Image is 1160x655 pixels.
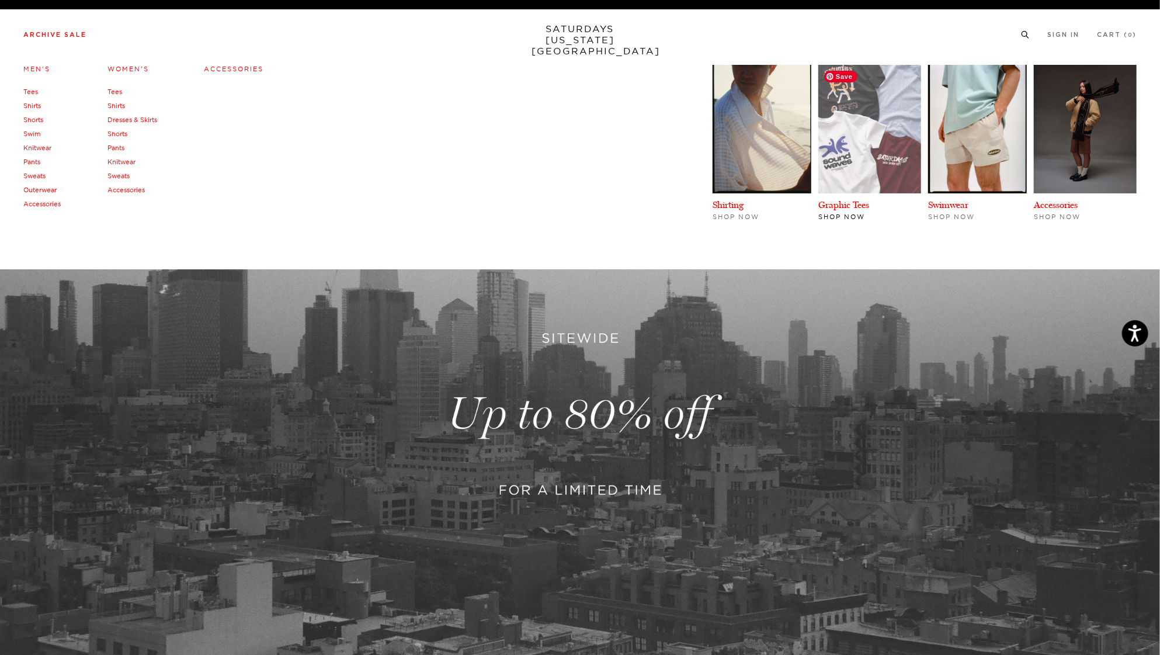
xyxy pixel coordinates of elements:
[107,172,130,180] a: Sweats
[23,200,61,208] a: Accessories
[107,116,157,124] a: Dresses & Skirts
[1128,33,1133,38] small: 0
[107,88,122,96] a: Tees
[23,65,50,73] a: Men's
[824,71,857,82] span: Save
[107,186,145,194] a: Accessories
[532,23,628,57] a: SATURDAYS[US_STATE][GEOGRAPHIC_DATA]
[818,199,869,210] a: Graphic Tees
[23,88,38,96] a: Tees
[107,158,136,166] a: Knitwear
[713,199,744,210] a: Shirting
[1034,199,1078,210] a: Accessories
[107,65,149,73] a: Women's
[23,102,41,110] a: Shirts
[23,158,40,166] a: Pants
[204,65,263,73] a: Accessories
[107,144,124,152] a: Pants
[23,186,57,194] a: Outerwear
[23,32,86,38] a: Archive Sale
[928,199,968,210] a: Swimwear
[23,116,43,124] a: Shorts
[23,130,40,138] a: Swim
[107,130,127,138] a: Shorts
[1047,32,1079,38] a: Sign In
[23,172,46,180] a: Sweats
[23,144,51,152] a: Knitwear
[1097,32,1137,38] a: Cart (0)
[107,102,125,110] a: Shirts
